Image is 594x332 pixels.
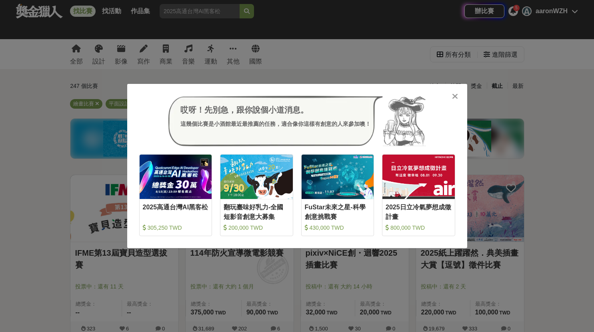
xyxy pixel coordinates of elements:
[220,155,293,199] img: Cover Image
[224,203,290,221] div: 翻玩臺味好乳力-全國短影音創意大募集
[180,120,371,128] div: 這幾個比賽是小酒館最近最推薦的任務，適合像你這樣有創意的人來參加噢！
[140,155,212,199] img: Cover Image
[143,224,209,232] div: 305,250 TWD
[301,154,374,236] a: Cover ImageFuStar未來之星-科學創意挑戰賽 430,000 TWD
[143,203,209,221] div: 2025高通台灣AI黑客松
[382,154,455,236] a: Cover Image2025日立冷氣夢想成徵計畫 800,000 TWD
[180,104,371,116] div: 哎呀！先別急，跟你說個小道消息。
[386,203,452,221] div: 2025日立冷氣夢想成徵計畫
[302,155,374,199] img: Cover Image
[386,224,452,232] div: 800,000 TWD
[139,154,212,236] a: Cover Image2025高通台灣AI黑客松 305,250 TWD
[224,224,290,232] div: 200,000 TWD
[220,154,293,236] a: Cover Image翻玩臺味好乳力-全國短影音創意大募集 200,000 TWD
[305,203,371,221] div: FuStar未來之星-科學創意挑戰賽
[382,155,455,199] img: Cover Image
[305,224,371,232] div: 430,000 TWD
[383,96,426,146] img: Avatar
